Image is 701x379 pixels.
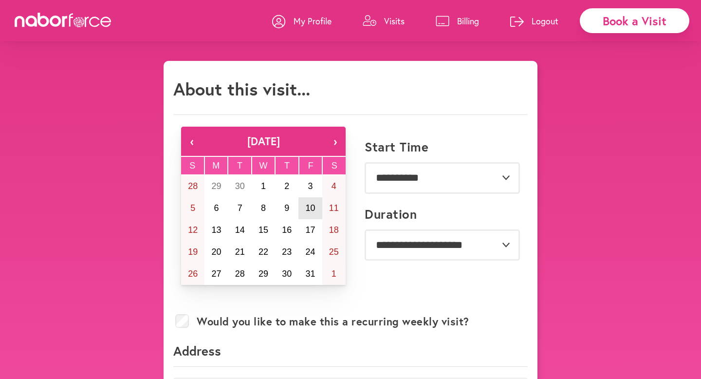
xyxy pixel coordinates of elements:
[322,263,346,285] button: November 1, 2025
[298,175,322,197] button: October 3, 2025
[282,225,292,235] abbr: October 16, 2025
[322,241,346,263] button: October 25, 2025
[306,269,315,279] abbr: October 31, 2025
[580,8,689,33] div: Book a Visit
[329,225,339,235] abbr: October 18, 2025
[228,197,252,219] button: October 7, 2025
[306,247,315,257] abbr: October 24, 2025
[188,247,198,257] abbr: October 19, 2025
[214,203,219,213] abbr: October 6, 2025
[332,181,336,191] abbr: October 4, 2025
[181,127,203,156] button: ‹
[197,315,469,328] label: Would you like to make this a recurring weekly visit?
[204,219,228,241] button: October 13, 2025
[272,6,332,36] a: My Profile
[298,263,322,285] button: October 31, 2025
[204,197,228,219] button: October 6, 2025
[322,175,346,197] button: October 4, 2025
[532,15,558,27] p: Logout
[275,241,298,263] button: October 23, 2025
[306,203,315,213] abbr: October 10, 2025
[181,241,204,263] button: October 19, 2025
[332,161,337,171] abbr: Saturday
[298,219,322,241] button: October 17, 2025
[173,78,310,99] h1: About this visit...
[258,225,268,235] abbr: October 15, 2025
[261,181,266,191] abbr: October 1, 2025
[252,219,275,241] button: October 15, 2025
[384,15,405,27] p: Visits
[211,181,221,191] abbr: September 29, 2025
[181,175,204,197] button: September 28, 2025
[204,175,228,197] button: September 29, 2025
[181,263,204,285] button: October 26, 2025
[258,247,268,257] abbr: October 22, 2025
[252,175,275,197] button: October 1, 2025
[204,263,228,285] button: October 27, 2025
[235,247,245,257] abbr: October 21, 2025
[212,161,220,171] abbr: Monday
[308,161,314,171] abbr: Friday
[322,219,346,241] button: October 18, 2025
[258,269,268,279] abbr: October 29, 2025
[228,175,252,197] button: September 30, 2025
[181,219,204,241] button: October 12, 2025
[228,241,252,263] button: October 21, 2025
[510,6,558,36] a: Logout
[173,342,528,367] p: Address
[284,181,289,191] abbr: October 2, 2025
[235,225,245,235] abbr: October 14, 2025
[189,161,195,171] abbr: Sunday
[235,181,245,191] abbr: September 30, 2025
[211,247,221,257] abbr: October 20, 2025
[190,203,195,213] abbr: October 5, 2025
[252,241,275,263] button: October 22, 2025
[365,139,428,154] label: Start Time
[235,269,245,279] abbr: October 28, 2025
[284,203,289,213] abbr: October 9, 2025
[188,181,198,191] abbr: September 28, 2025
[282,269,292,279] abbr: October 30, 2025
[308,181,313,191] abbr: October 3, 2025
[306,225,315,235] abbr: October 17, 2025
[284,161,290,171] abbr: Thursday
[259,161,268,171] abbr: Wednesday
[275,263,298,285] button: October 30, 2025
[228,219,252,241] button: October 14, 2025
[324,127,346,156] button: ›
[329,247,339,257] abbr: October 25, 2025
[203,127,324,156] button: [DATE]
[238,203,242,213] abbr: October 7, 2025
[228,263,252,285] button: October 28, 2025
[252,263,275,285] button: October 29, 2025
[298,197,322,219] button: October 10, 2025
[237,161,242,171] abbr: Tuesday
[211,225,221,235] abbr: October 13, 2025
[322,197,346,219] button: October 11, 2025
[436,6,479,36] a: Billing
[457,15,479,27] p: Billing
[329,203,339,213] abbr: October 11, 2025
[294,15,332,27] p: My Profile
[365,207,417,222] label: Duration
[298,241,322,263] button: October 24, 2025
[188,225,198,235] abbr: October 12, 2025
[181,197,204,219] button: October 5, 2025
[275,197,298,219] button: October 9, 2025
[363,6,405,36] a: Visits
[211,269,221,279] abbr: October 27, 2025
[252,197,275,219] button: October 8, 2025
[275,175,298,197] button: October 2, 2025
[204,241,228,263] button: October 20, 2025
[188,269,198,279] abbr: October 26, 2025
[282,247,292,257] abbr: October 23, 2025
[275,219,298,241] button: October 16, 2025
[332,269,336,279] abbr: November 1, 2025
[261,203,266,213] abbr: October 8, 2025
